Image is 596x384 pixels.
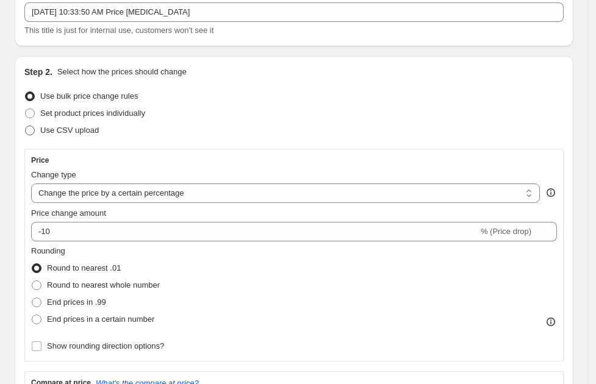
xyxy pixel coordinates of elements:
span: Use bulk price change rules [40,91,138,101]
span: Round to nearest whole number [47,280,160,290]
span: Use CSV upload [40,126,99,135]
span: End prices in .99 [47,297,106,307]
span: Price change amount [31,208,106,218]
span: This title is just for internal use, customers won't see it [24,26,214,35]
span: Set product prices individually [40,108,145,118]
h3: Price [31,155,49,165]
div: help [545,187,557,199]
input: -15 [31,222,478,241]
input: 30% off holiday sale [24,2,564,22]
span: Rounding [31,246,65,255]
span: Show rounding direction options? [47,341,164,350]
p: Select how the prices should change [57,66,187,78]
span: End prices in a certain number [47,315,154,324]
span: Round to nearest .01 [47,263,121,272]
h2: Step 2. [24,66,52,78]
span: % (Price drop) [481,227,531,236]
span: Change type [31,170,76,179]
